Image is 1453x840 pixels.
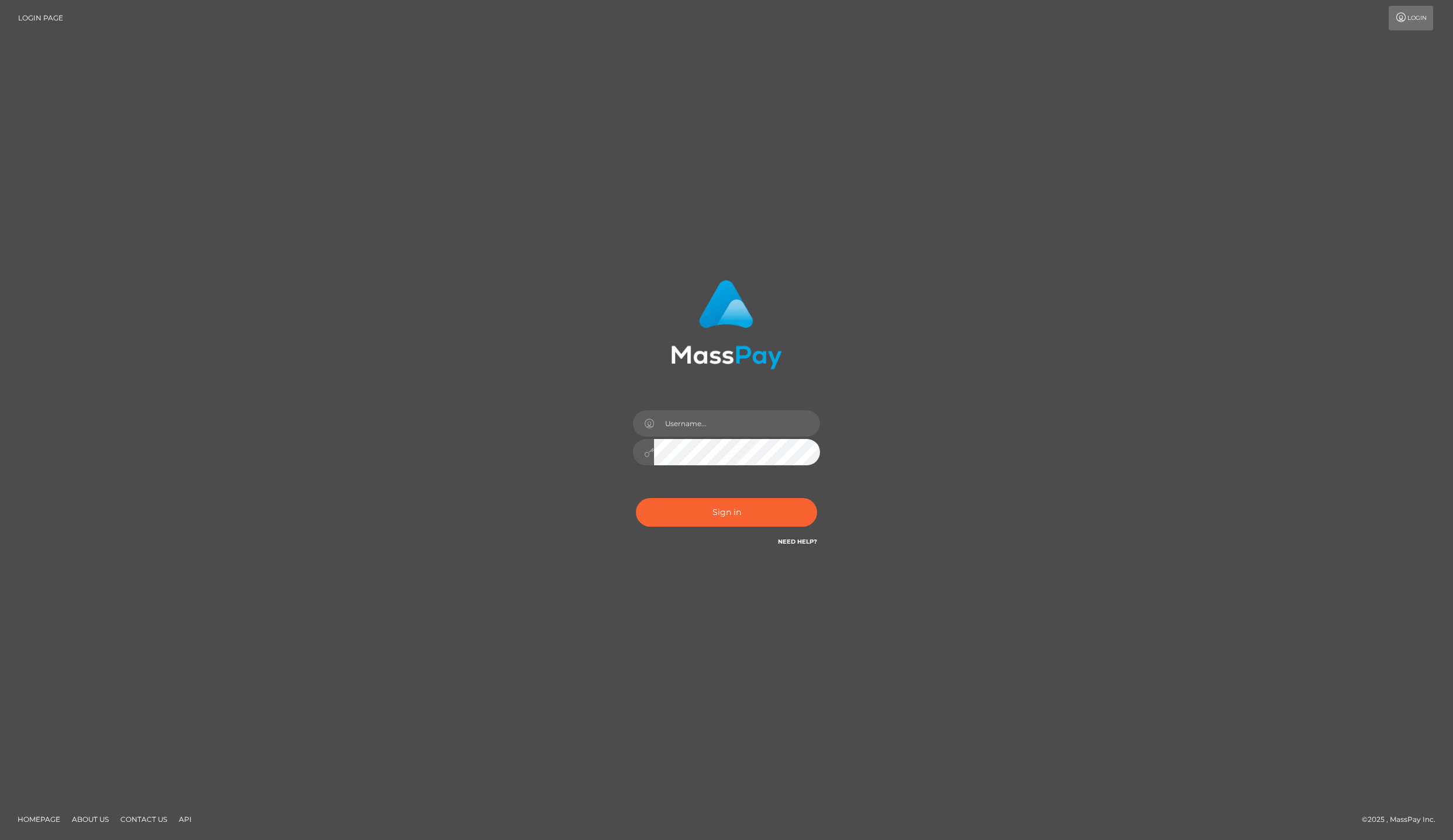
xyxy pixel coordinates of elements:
a: Login Page [18,6,63,30]
input: Username... [654,410,820,437]
a: Need Help? [778,538,817,545]
a: About Us [67,810,113,828]
a: Homepage [13,810,65,828]
a: Contact Us [116,810,172,828]
a: Login [1389,6,1433,30]
img: MassPay Login [671,280,782,369]
button: Sign in [636,498,817,527]
div: © 2025 , MassPay Inc. [1362,813,1444,826]
a: API [174,810,196,828]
